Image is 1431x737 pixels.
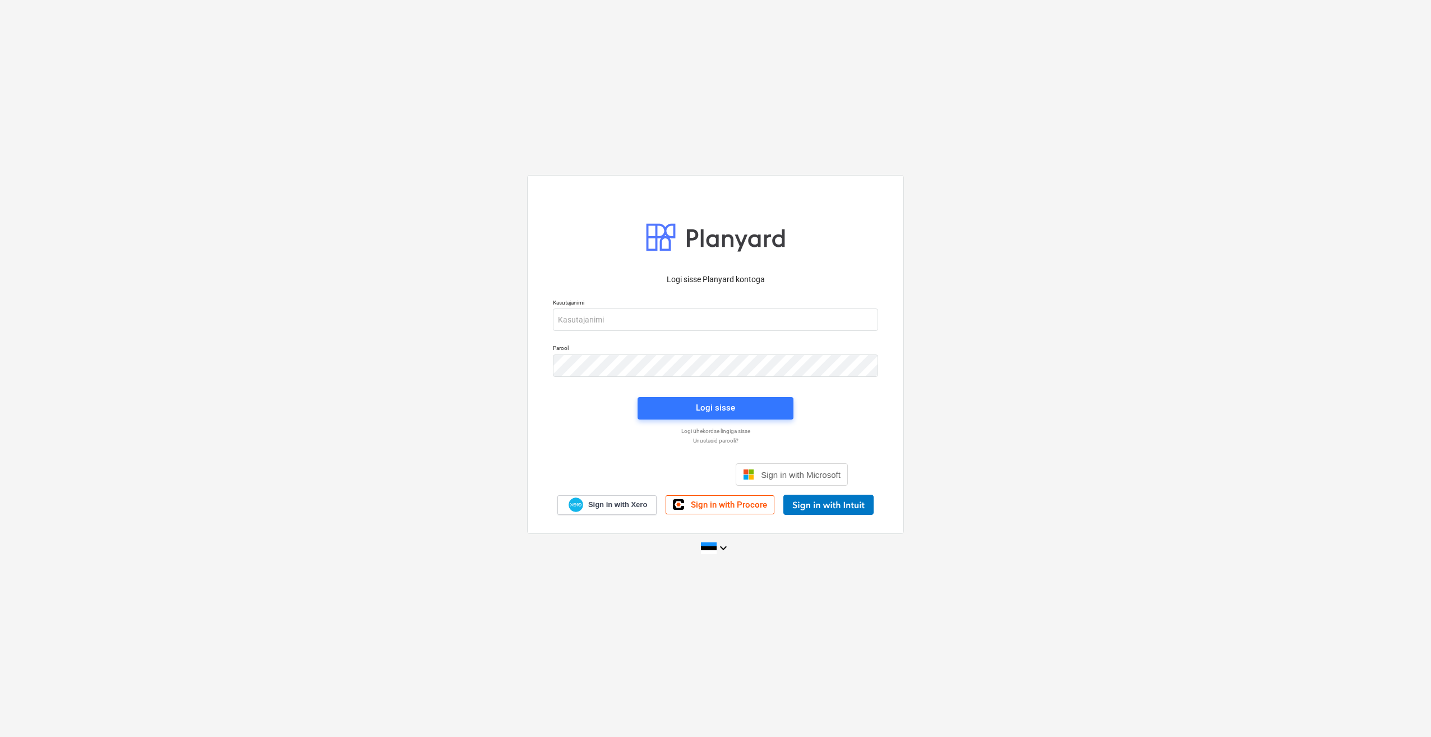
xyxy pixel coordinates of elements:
iframe: Chat Widget [1375,683,1431,737]
div: Logi sisse [696,400,735,415]
i: keyboard_arrow_down [717,541,730,555]
p: Parool [553,344,878,354]
a: Logi ühekordse lingiga sisse [547,427,884,435]
iframe: Sisselogimine Google'i nupu abil [578,462,732,487]
input: Kasutajanimi [553,308,878,331]
div: Vestlusvidin [1375,683,1431,737]
p: Logi sisse Planyard kontoga [553,274,878,285]
p: Kasutajanimi [553,299,878,308]
span: Sign in with Microsoft [761,470,841,480]
img: Xero logo [569,498,583,513]
a: Unustasid parooli? [547,437,884,444]
button: Logi sisse [638,397,793,420]
span: Sign in with Xero [588,500,647,510]
span: Sign in with Procore [691,500,767,510]
img: Microsoft logo [743,469,754,480]
a: Sign in with Xero [557,495,657,515]
a: Sign in with Procore [666,495,774,514]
